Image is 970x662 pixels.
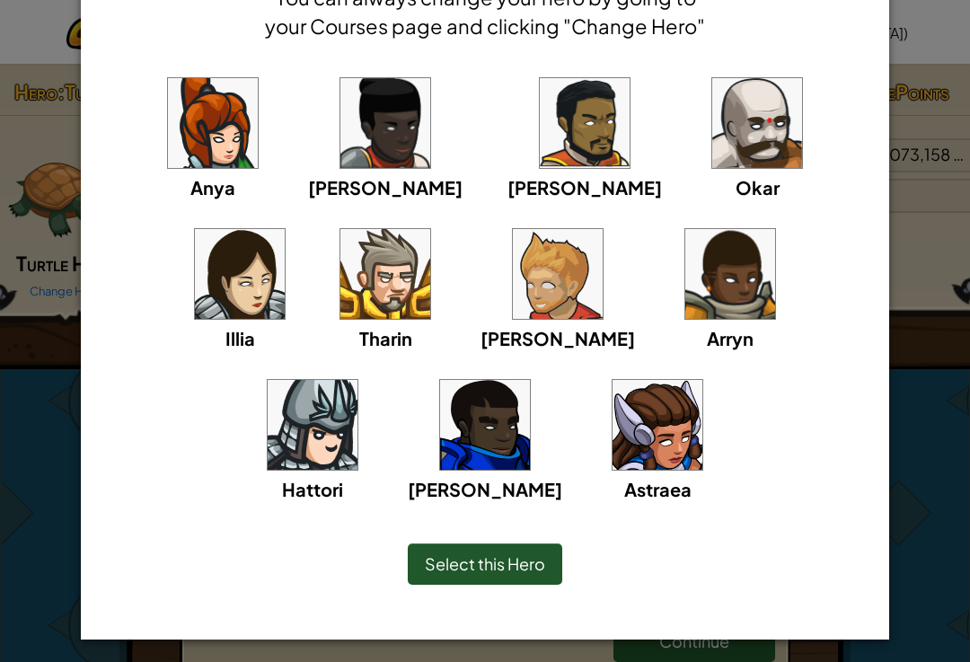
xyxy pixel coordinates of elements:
span: Tharin [359,327,412,349]
span: [PERSON_NAME] [408,478,562,500]
img: portrait.png [685,229,775,319]
img: portrait.png [613,380,702,470]
img: portrait.png [513,229,603,319]
img: portrait.png [712,78,802,168]
span: [PERSON_NAME] [308,176,463,199]
img: portrait.png [540,78,630,168]
span: [PERSON_NAME] [507,176,662,199]
img: portrait.png [195,229,285,319]
span: [PERSON_NAME] [481,327,635,349]
img: portrait.png [340,229,430,319]
img: portrait.png [340,78,430,168]
span: Arryn [707,327,754,349]
img: portrait.png [168,78,258,168]
span: Hattori [282,478,343,500]
img: portrait.png [440,380,530,470]
span: Select this Hero [425,553,545,574]
span: Illia [225,327,255,349]
span: Astraea [624,478,692,500]
img: portrait.png [268,380,357,470]
span: Okar [736,176,780,199]
span: Anya [190,176,235,199]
